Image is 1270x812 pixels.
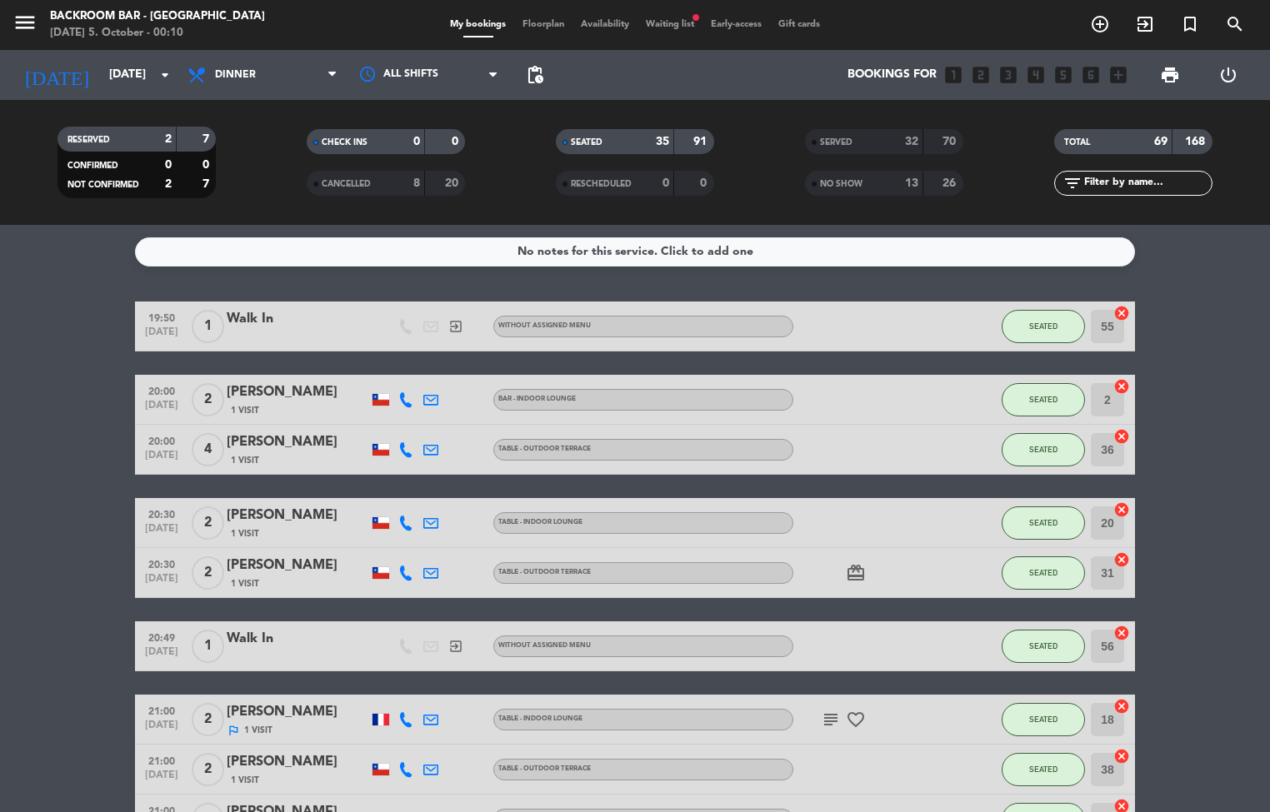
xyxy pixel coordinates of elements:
span: TABLE - INDOOR LOUNGE [498,519,582,526]
div: [PERSON_NAME] [227,555,368,576]
i: looks_5 [1052,64,1074,86]
span: SEATED [1029,715,1057,724]
span: BAR - INDOOR LOUNGE [498,396,576,402]
span: [DATE] [141,523,182,542]
i: looks_4 [1025,64,1047,86]
span: SEATED [1029,321,1057,331]
i: looks_6 [1080,64,1102,86]
span: 20:00 [141,381,182,400]
strong: 0 [165,159,172,171]
button: SEATED [1002,703,1085,736]
i: cancel [1113,305,1130,321]
div: LOG OUT [1199,50,1257,100]
span: 1 [192,310,224,343]
span: Without assigned menu [498,322,591,329]
span: Early-access [702,20,770,29]
button: SEATED [1002,383,1085,416]
strong: 0 [202,159,212,171]
span: 2 [192,753,224,786]
strong: 0 [662,177,669,189]
span: 20:00 [141,431,182,450]
i: card_giftcard [846,563,866,583]
span: pending_actions [525,65,545,85]
span: SEATED [1029,765,1057,774]
button: SEATED [1002,310,1085,343]
span: print [1160,65,1180,85]
i: cancel [1113,625,1130,641]
i: arrow_drop_down [155,65,175,85]
span: 1 [192,630,224,663]
strong: 7 [202,133,212,145]
span: 2 [192,383,224,416]
button: SEATED [1002,630,1085,663]
span: Gift cards [770,20,828,29]
i: cancel [1113,551,1130,568]
strong: 32 [905,136,918,147]
i: looks_two [970,64,992,86]
span: TOTAL [1064,138,1090,147]
strong: 91 [693,136,710,147]
span: [DATE] [141,326,182,346]
div: Backroom Bar - [GEOGRAPHIC_DATA] [50,8,265,25]
span: [DATE] [141,720,182,739]
strong: 2 [165,133,172,145]
i: cancel [1113,698,1130,715]
span: fiber_manual_record [691,12,701,22]
strong: 2 [165,178,172,190]
span: 2 [192,556,224,590]
i: exit_to_app [1135,14,1155,34]
span: [DATE] [141,770,182,789]
span: Dinner [215,69,256,81]
button: SEATED [1002,753,1085,786]
div: Walk In [227,308,368,330]
span: TABLE - OUTDOOR TERRACE [498,446,591,452]
strong: 13 [905,177,918,189]
strong: 69 [1154,136,1167,147]
span: [DATE] [141,573,182,592]
span: SERVED [820,138,852,147]
span: 2 [192,506,224,540]
i: favorite_border [846,710,866,730]
i: outlined_flag [227,724,240,737]
strong: 70 [942,136,959,147]
div: [PERSON_NAME] [227,751,368,773]
span: SEATED [1029,568,1057,577]
span: TABLE - OUTDOOR TERRACE [498,765,591,772]
span: 1 Visit [231,454,259,467]
span: 20:49 [141,627,182,646]
strong: 0 [452,136,462,147]
i: menu [12,10,37,35]
input: Filter by name... [1082,174,1212,192]
i: [DATE] [12,57,101,93]
span: CANCELLED [322,180,371,188]
i: add_circle_outline [1090,14,1110,34]
button: menu [12,10,37,41]
span: Availability [572,20,637,29]
span: 1 Visit [231,404,259,417]
span: NOT CONFIRMED [67,181,139,189]
span: SEATED [1029,445,1057,454]
span: 1 Visit [231,774,259,787]
strong: 35 [656,136,669,147]
span: 21:00 [141,700,182,720]
i: cancel [1113,501,1130,518]
span: 2 [192,703,224,736]
button: SEATED [1002,433,1085,466]
span: 1 Visit [244,724,272,737]
span: 19:50 [141,307,182,326]
span: TABLE - INDOOR LOUNGE [498,715,582,722]
i: looks_3 [997,64,1019,86]
strong: 8 [413,177,420,189]
i: exit_to_app [448,639,463,654]
span: SEATED [571,138,602,147]
i: cancel [1113,748,1130,765]
i: subject [821,710,841,730]
div: [PERSON_NAME] [227,505,368,526]
i: power_settings_new [1218,65,1238,85]
span: 1 Visit [231,527,259,541]
span: 4 [192,433,224,466]
strong: 20 [445,177,462,189]
span: Waiting list [637,20,702,29]
span: SEATED [1029,518,1057,527]
i: filter_list [1062,173,1082,193]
